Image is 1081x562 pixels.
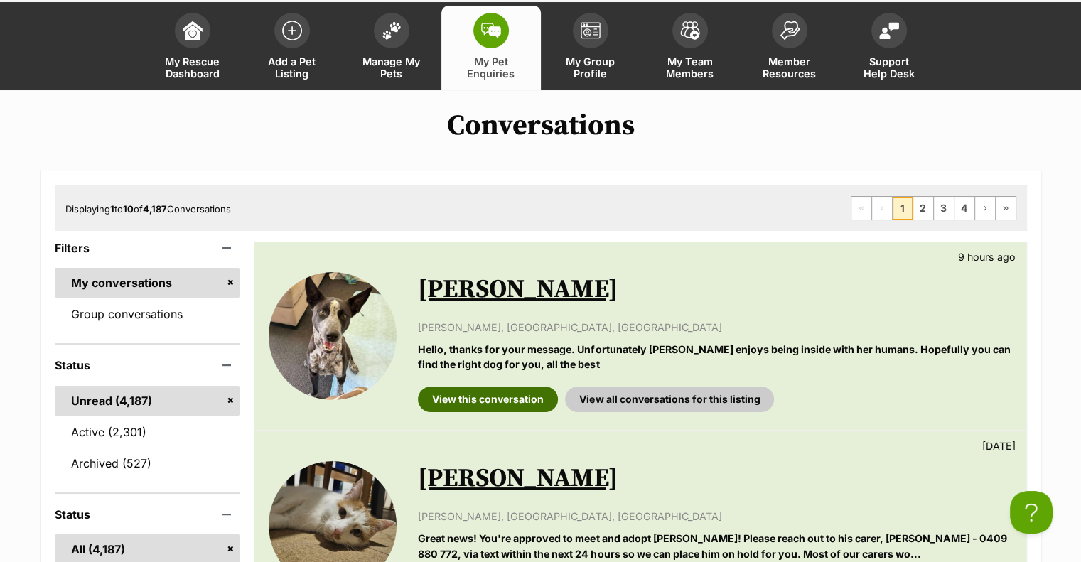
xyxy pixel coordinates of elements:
a: Member Resources [740,6,839,90]
a: Last page [996,197,1016,220]
a: Active (2,301) [55,417,240,447]
strong: 1 [110,203,114,215]
span: My Pet Enquiries [459,55,523,80]
img: help-desk-icon-fdf02630f3aa405de69fd3d07c3f3aa587a6932b1a1747fa1d2bba05be0121f9.svg [879,22,899,39]
p: Great news! You're approved to meet and adopt [PERSON_NAME]! Please reach out to his carer, [PERS... [418,531,1011,561]
strong: 10 [123,203,134,215]
a: My Pet Enquiries [441,6,541,90]
a: Group conversations [55,299,240,329]
a: Manage My Pets [342,6,441,90]
img: pet-enquiries-icon-7e3ad2cf08bfb03b45e93fb7055b45f3efa6380592205ae92323e6603595dc1f.svg [481,23,501,38]
img: manage-my-pets-icon-02211641906a0b7f246fdf0571729dbe1e7629f14944591b6c1af311fb30b64b.svg [382,21,402,40]
span: First page [851,197,871,220]
a: Unread (4,187) [55,386,240,416]
a: [PERSON_NAME] [418,463,618,495]
p: [PERSON_NAME], [GEOGRAPHIC_DATA], [GEOGRAPHIC_DATA] [418,320,1011,335]
img: team-members-icon-5396bd8760b3fe7c0b43da4ab00e1e3bb1a5d9ba89233759b79545d2d3fc5d0d.svg [680,21,700,40]
a: Page 4 [954,197,974,220]
span: Page 1 [893,197,913,220]
a: Next page [975,197,995,220]
nav: Pagination [851,196,1016,220]
p: [DATE] [982,438,1016,453]
header: Status [55,359,240,372]
img: group-profile-icon-3fa3cf56718a62981997c0bc7e787c4b2cf8bcc04b72c1350f741eb67cf2f40e.svg [581,22,601,39]
a: Archived (527) [55,448,240,478]
img: member-resources-icon-8e73f808a243e03378d46382f2149f9095a855e16c252ad45f914b54edf8863c.svg [780,21,800,40]
p: Hello, thanks for your message. Unfortunately [PERSON_NAME] enjoys being inside with her humans. ... [418,342,1011,372]
a: My Group Profile [541,6,640,90]
a: [PERSON_NAME] [418,274,618,306]
span: Member Resources [758,55,822,80]
span: My Rescue Dashboard [161,55,225,80]
p: [PERSON_NAME], [GEOGRAPHIC_DATA], [GEOGRAPHIC_DATA] [418,509,1011,524]
a: Page 2 [913,197,933,220]
p: 9 hours ago [958,249,1016,264]
span: Manage My Pets [360,55,424,80]
a: Support Help Desk [839,6,939,90]
a: My conversations [55,268,240,298]
iframe: Help Scout Beacon - Open [1010,491,1053,534]
img: Becky [269,272,397,400]
a: Page 3 [934,197,954,220]
header: Status [55,508,240,521]
strong: 4,187 [143,203,167,215]
span: My Group Profile [559,55,623,80]
a: Add a Pet Listing [242,6,342,90]
span: Displaying to of Conversations [65,203,231,215]
a: My Rescue Dashboard [143,6,242,90]
span: Previous page [872,197,892,220]
a: View this conversation [418,387,558,412]
img: add-pet-listing-icon-0afa8454b4691262ce3f59096e99ab1cd57d4a30225e0717b998d2c9b9846f56.svg [282,21,302,40]
span: Support Help Desk [857,55,921,80]
span: My Team Members [658,55,722,80]
header: Filters [55,242,240,254]
a: View all conversations for this listing [565,387,774,412]
span: Add a Pet Listing [260,55,324,80]
a: My Team Members [640,6,740,90]
img: dashboard-icon-eb2f2d2d3e046f16d808141f083e7271f6b2e854fb5c12c21221c1fb7104beca.svg [183,21,203,40]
